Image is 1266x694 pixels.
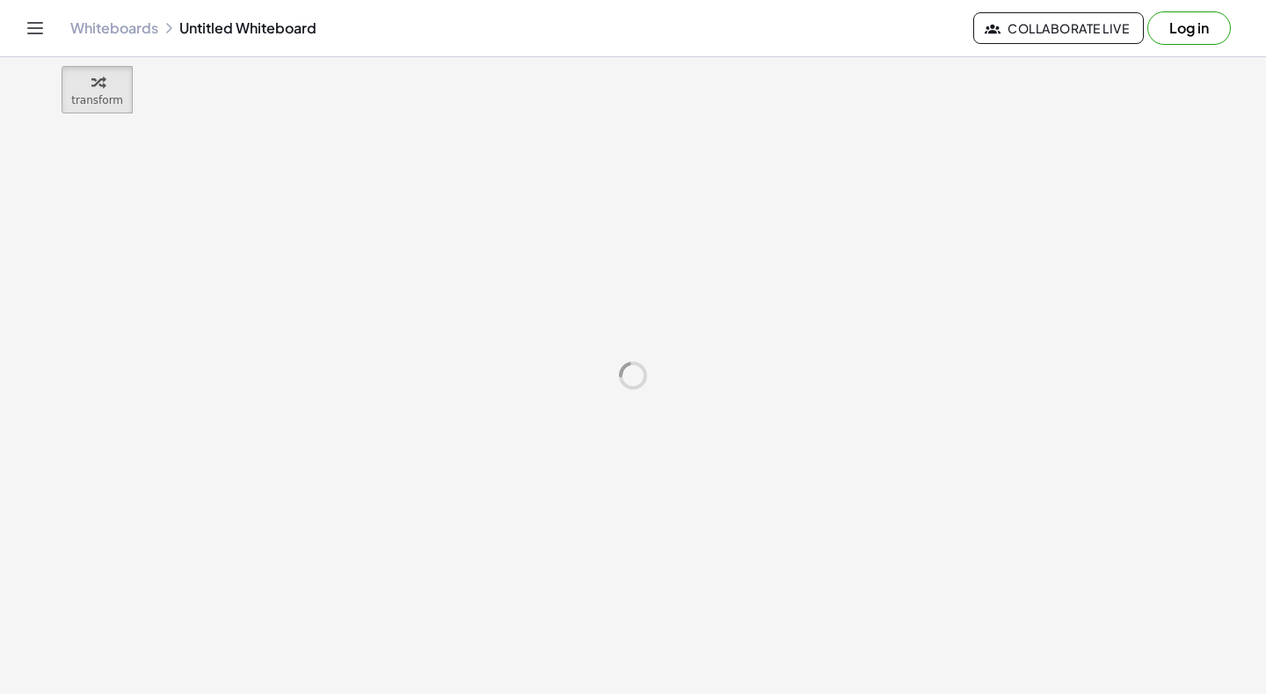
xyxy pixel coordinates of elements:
[973,12,1144,44] button: Collaborate Live
[21,14,49,42] button: Toggle navigation
[71,94,123,106] span: transform
[70,19,158,37] a: Whiteboards
[1147,11,1231,45] button: Log in
[62,66,133,113] button: transform
[988,20,1129,36] span: Collaborate Live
